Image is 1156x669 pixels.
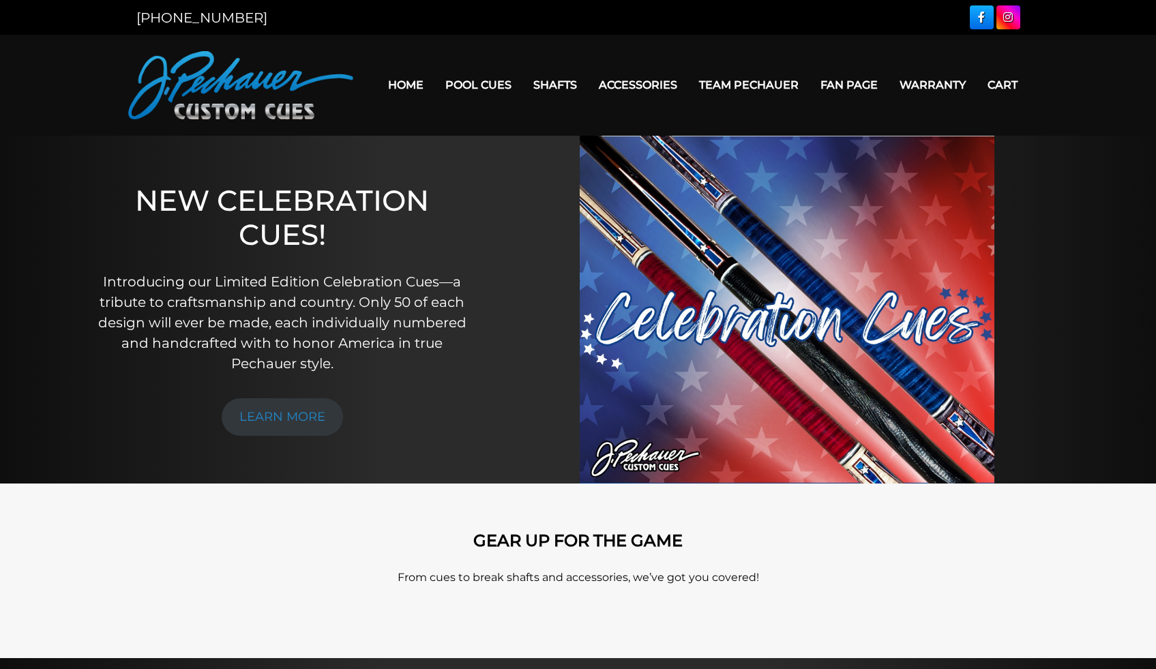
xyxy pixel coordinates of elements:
a: Accessories [588,68,688,102]
h1: NEW CELEBRATION CUES! [93,183,471,252]
a: Shafts [522,68,588,102]
a: Warranty [889,68,977,102]
p: From cues to break shafts and accessories, we’ve got you covered! [190,569,967,586]
a: Cart [977,68,1028,102]
strong: GEAR UP FOR THE GAME [473,531,683,550]
a: Pool Cues [434,68,522,102]
a: Fan Page [810,68,889,102]
a: [PHONE_NUMBER] [136,10,267,26]
a: LEARN MORE [222,398,343,436]
p: Introducing our Limited Edition Celebration Cues—a tribute to craftsmanship and country. Only 50 ... [93,271,471,374]
a: Team Pechauer [688,68,810,102]
img: Pechauer Custom Cues [128,51,353,119]
a: Home [377,68,434,102]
